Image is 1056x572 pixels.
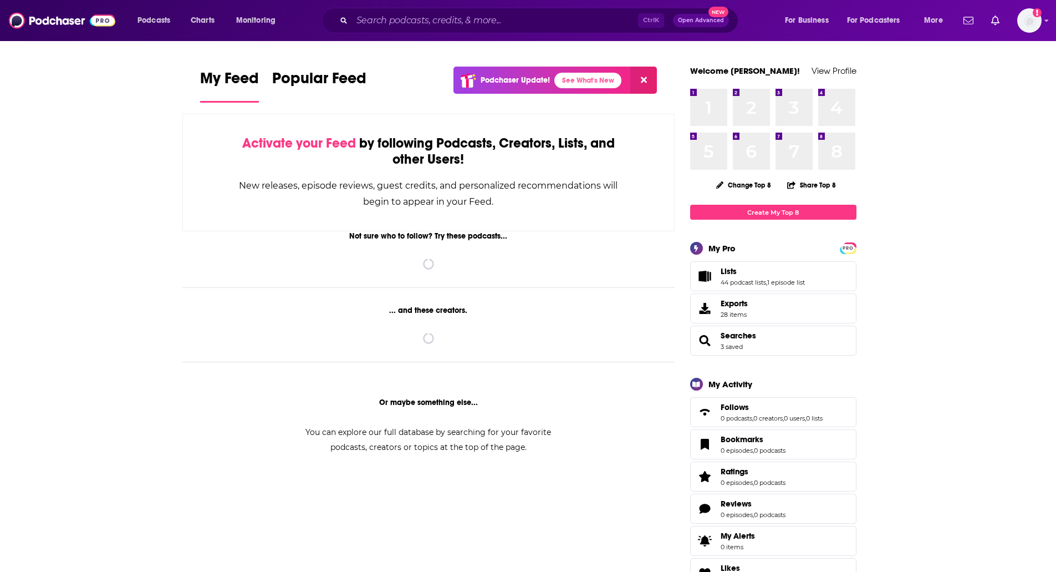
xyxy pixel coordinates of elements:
a: Reviews [721,499,785,509]
a: Bookmarks [721,434,785,444]
span: Monitoring [236,13,276,28]
span: Bookmarks [690,429,856,459]
a: PRO [841,244,855,252]
button: Show profile menu [1017,8,1042,33]
button: open menu [777,12,843,29]
a: Searches [721,331,756,341]
a: Welcome [PERSON_NAME]! [690,65,800,76]
span: 0 items [721,543,755,551]
span: Follows [690,397,856,427]
span: Ctrl K [638,13,664,28]
a: Popular Feed [272,69,366,103]
span: Podcasts [137,13,170,28]
a: 1 episode list [767,279,805,286]
a: Ratings [694,469,716,484]
a: Create My Top 8 [690,205,856,220]
span: Follows [721,402,749,412]
img: Podchaser - Follow, Share and Rate Podcasts [9,10,115,31]
span: My Alerts [721,531,755,541]
a: 0 podcasts [721,414,752,422]
span: Open Advanced [678,18,724,23]
div: ... and these creators. [182,306,675,315]
span: Charts [191,13,215,28]
p: Podchaser Update! [481,75,550,85]
a: Show notifications dropdown [959,11,978,30]
a: My Alerts [690,526,856,556]
a: View Profile [812,65,856,76]
span: New [708,7,728,17]
div: You can explore our full database by searching for your favorite podcasts, creators or topics at ... [292,425,565,455]
div: Not sure who to follow? Try these podcasts... [182,231,675,241]
div: New releases, episode reviews, guest credits, and personalized recommendations will begin to appe... [238,178,619,210]
button: open menu [228,12,290,29]
span: , [783,414,784,422]
div: My Pro [708,243,736,254]
span: My Alerts [694,533,716,549]
span: , [753,511,754,519]
a: 3 saved [721,343,743,351]
button: open menu [130,12,185,29]
button: open menu [840,12,916,29]
a: Lists [694,269,716,284]
a: 0 users [784,414,805,422]
div: by following Podcasts, Creators, Lists, and other Users! [238,135,619,168]
a: See What's New [554,73,621,88]
span: Reviews [721,499,752,509]
span: Lists [690,261,856,291]
a: Reviews [694,501,716,517]
span: For Business [785,13,829,28]
a: Bookmarks [694,437,716,452]
span: Lists [721,266,737,276]
svg: Add a profile image [1033,8,1042,17]
input: Search podcasts, credits, & more... [352,12,638,29]
a: 0 episodes [721,479,753,487]
a: Exports [690,293,856,323]
span: Exports [721,298,748,308]
a: 0 episodes [721,511,753,519]
a: 44 podcast lists [721,279,766,286]
span: Ratings [690,462,856,492]
a: Ratings [721,467,785,477]
span: Ratings [721,467,748,477]
a: Charts [183,12,221,29]
button: Share Top 8 [787,174,836,196]
span: Exports [694,301,716,316]
a: 0 creators [753,414,783,422]
a: 0 lists [806,414,823,422]
div: Or maybe something else... [182,398,675,407]
a: My Feed [200,69,259,103]
span: Activate your Feed [242,135,356,151]
img: User Profile [1017,8,1042,33]
span: , [752,414,753,422]
a: 0 episodes [721,447,753,454]
a: Follows [721,402,823,412]
span: , [805,414,806,422]
span: , [753,447,754,454]
span: My Feed [200,69,259,94]
div: My Activity [708,379,752,389]
span: , [766,279,767,286]
a: 0 podcasts [754,447,785,454]
span: Bookmarks [721,434,763,444]
a: Lists [721,266,805,276]
a: 0 podcasts [754,479,785,487]
a: Follows [694,404,716,420]
span: Logged in as ereardon [1017,8,1042,33]
span: More [924,13,943,28]
span: For Podcasters [847,13,900,28]
a: Searches [694,333,716,348]
button: Open AdvancedNew [673,14,729,27]
span: Popular Feed [272,69,366,94]
a: 0 podcasts [754,511,785,519]
button: Change Top 8 [710,178,778,192]
span: Searches [690,326,856,356]
div: Search podcasts, credits, & more... [332,8,749,33]
a: Show notifications dropdown [987,11,1004,30]
span: , [753,479,754,487]
span: PRO [841,244,855,252]
button: open menu [916,12,957,29]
